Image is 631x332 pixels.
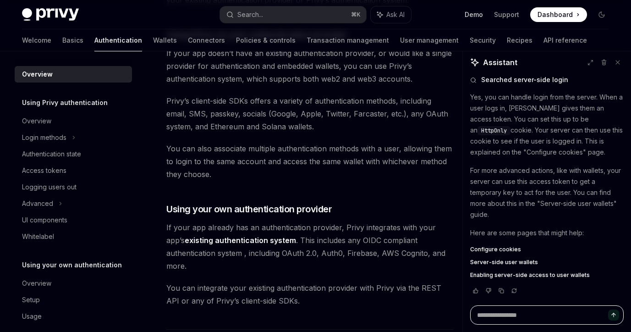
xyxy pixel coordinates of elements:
[22,278,51,289] div: Overview
[15,179,132,195] a: Logging users out
[166,221,453,272] span: If your app already has an authentication provider, Privy integrates with your app’s . This inclu...
[470,92,624,158] p: Yes, you can handle login from the server. When a user logs in, [PERSON_NAME] gives them an acces...
[220,6,366,23] button: Search...⌘K
[470,165,624,220] p: For more advanced actions, like with wallets, your server can use this access token to get a temp...
[307,29,389,51] a: Transaction management
[15,228,132,245] a: Whitelabel
[371,6,411,23] button: Ask AI
[166,94,453,133] span: Privy’s client-side SDKs offers a variety of authentication methods, including email, SMS, passke...
[470,271,624,279] a: Enabling server-side access to user wallets
[94,29,142,51] a: Authentication
[22,8,79,21] img: dark logo
[530,7,587,22] a: Dashboard
[15,275,132,292] a: Overview
[22,294,40,305] div: Setup
[153,29,177,51] a: Wallets
[538,10,573,19] span: Dashboard
[386,10,405,19] span: Ask AI
[22,311,42,322] div: Usage
[22,182,77,193] div: Logging users out
[236,29,296,51] a: Policies & controls
[166,142,453,181] span: You can also associate multiple authentication methods with a user, allowing them to login to the...
[470,29,496,51] a: Security
[481,75,568,84] span: Searched server-side login
[543,29,587,51] a: API reference
[22,149,81,160] div: Authentication state
[470,246,624,253] a: Configure cookies
[22,260,122,271] h5: Using your own authentication
[507,29,532,51] a: Recipes
[465,10,483,19] a: Demo
[22,116,51,127] div: Overview
[470,227,624,238] p: Here are some pages that might help:
[166,47,453,85] span: If your app doesn’t have an existing authentication provider, or would like a single provider for...
[166,282,453,307] span: You can integrate your existing authentication provider with Privy via the REST API or any of Pri...
[15,308,132,325] a: Usage
[470,75,624,84] button: Searched server-side login
[470,246,521,253] span: Configure cookies
[470,271,590,279] span: Enabling server-side access to user wallets
[188,29,225,51] a: Connectors
[62,29,83,51] a: Basics
[15,292,132,308] a: Setup
[15,162,132,179] a: Access tokens
[608,310,619,321] button: Send message
[22,69,53,80] div: Overview
[470,259,538,266] span: Server-side user wallets
[22,97,108,108] h5: Using Privy authentication
[483,57,517,68] span: Assistant
[594,7,609,22] button: Toggle dark mode
[15,66,132,83] a: Overview
[22,132,66,143] div: Login methods
[22,215,67,226] div: UI components
[400,29,459,51] a: User management
[481,127,507,134] span: HttpOnly
[15,146,132,162] a: Authentication state
[351,11,361,18] span: ⌘ K
[22,231,54,242] div: Whitelabel
[237,9,263,20] div: Search...
[22,165,66,176] div: Access tokens
[166,203,332,216] span: Using your own authentication provider
[494,10,519,19] a: Support
[15,113,132,129] a: Overview
[22,29,51,51] a: Welcome
[22,198,53,209] div: Advanced
[185,236,296,245] a: existing authentication system
[15,212,132,228] a: UI components
[470,259,624,266] a: Server-side user wallets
